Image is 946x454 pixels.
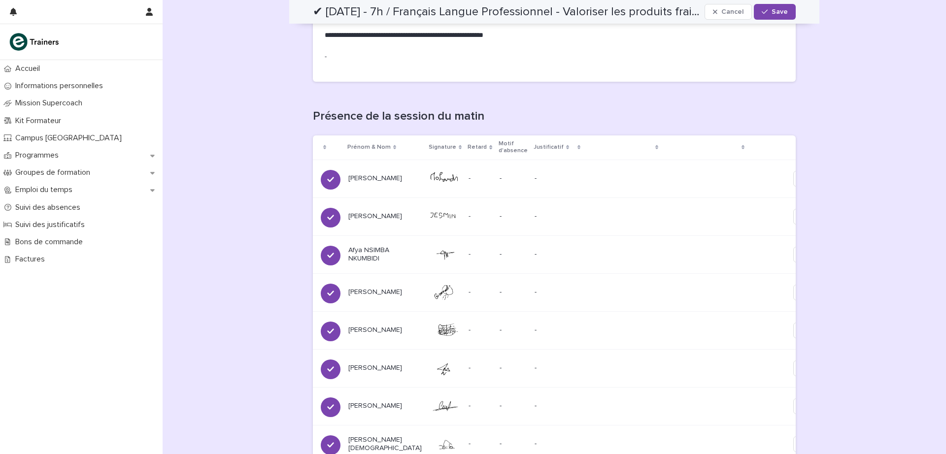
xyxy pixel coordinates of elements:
p: - [535,174,568,183]
button: Edit [793,171,822,187]
span: Cancel [721,8,743,15]
p: - [500,250,527,259]
p: [PERSON_NAME] [348,288,422,296]
p: Programmes [11,151,67,160]
p: Retard [468,142,487,153]
p: Suivi des justificatifs [11,220,93,229]
p: Justificatif [534,142,564,153]
button: Edit [793,247,822,262]
tr: [PERSON_NAME]-- --Edit [313,349,838,387]
tr: [PERSON_NAME]-- --Edit [313,197,838,235]
p: - [469,362,473,372]
p: - [469,248,473,259]
tr: [PERSON_NAME]-- --Edit [313,387,838,425]
p: Informations personnelles [11,81,111,91]
h2: ✔ 18/09/2025 - 7h / Français Langue Professionnel - Valoriser les produits frais et leur origine [313,5,701,19]
button: Cancel [705,4,752,20]
p: - [469,210,473,221]
p: Campus [GEOGRAPHIC_DATA] [11,133,130,143]
p: Factures [11,255,53,264]
p: Accueil [11,64,48,73]
button: Save [754,4,796,20]
img: aPe7Rds6IYPR0ItBTnWadbnpwCrrnz8MSZXrz8fZOSw [430,361,461,376]
p: - [535,250,568,259]
p: [PERSON_NAME] [348,174,422,183]
p: - [469,400,473,410]
p: Suivi des absences [11,203,88,212]
p: [PERSON_NAME][DEMOGRAPHIC_DATA] [348,436,422,453]
p: - [500,364,527,372]
img: J1odqLpSi5d28z9xKgsdLGec2wtTUAIjN4IPNaCzNOw [430,438,461,450]
p: Afya NSIMBA NKUMBIDI [348,246,422,263]
tr: [PERSON_NAME]-- --Edit [313,311,838,349]
button: Edit [793,323,822,338]
p: Mission Supercoach [11,98,90,108]
p: - [535,326,568,334]
p: - [469,172,473,183]
p: - [500,402,527,410]
p: - [325,52,470,62]
p: [PERSON_NAME] [348,212,422,221]
button: Edit [793,398,822,414]
p: - [500,212,527,221]
img: OAVufJmgAu9J7YIdKEnAa8YXK35YqvHK8x2sEILSe_E [430,210,461,223]
p: - [535,440,568,448]
p: - [469,286,473,296]
p: - [535,402,568,410]
p: - [469,324,473,334]
p: - [535,212,568,221]
p: Emploi du temps [11,185,80,195]
img: hgb-33fGUwzPMeX5VTsl5j3-pBYLS9cm1YiVIxvVyFI [430,247,461,262]
p: Kit Formateur [11,116,69,126]
img: lkR5l8NI7QKEWbCF1_OeFjpeq-pgeH88k1vZQC6DOzo [430,324,461,337]
p: - [500,288,527,296]
p: Groupes de formation [11,168,98,177]
h1: Présence de la session du matin [313,109,796,124]
img: sy0KSRuBB5InUCinNl0cgZ_5IMRMoHg7lqU9m4RWssQ [430,170,461,187]
p: Motif d'absence [499,138,528,157]
button: Edit [793,285,822,300]
button: Edit [793,436,822,452]
p: Signature [429,142,456,153]
p: [PERSON_NAME] [348,364,422,372]
button: Edit [793,360,822,376]
span: Save [772,8,788,15]
p: - [535,364,568,372]
tr: [PERSON_NAME]-- --Edit [313,160,838,197]
p: - [500,326,527,334]
p: Prénom & Nom [347,142,391,153]
p: [PERSON_NAME] [348,326,422,334]
tr: [PERSON_NAME]-- --Edit [313,273,838,311]
tr: Afya NSIMBA NKUMBIDI-- --Edit [313,235,838,273]
p: [PERSON_NAME] [348,402,422,410]
p: - [500,174,527,183]
p: - [535,288,568,296]
button: Edit [793,209,822,225]
p: - [469,438,473,448]
img: sVk0QGWHkarpgO_TvyEbvv5lE_tUcPzRHooh-IufFKA [430,285,461,300]
img: jV0Y2SXThBa9IqCfoX2jz7u-WH25SsVQIihEYly5Ei8 [430,400,461,412]
p: - [500,440,527,448]
img: K0CqGN7SDeD6s4JG8KQk [8,32,62,52]
p: Bons de commande [11,237,91,247]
